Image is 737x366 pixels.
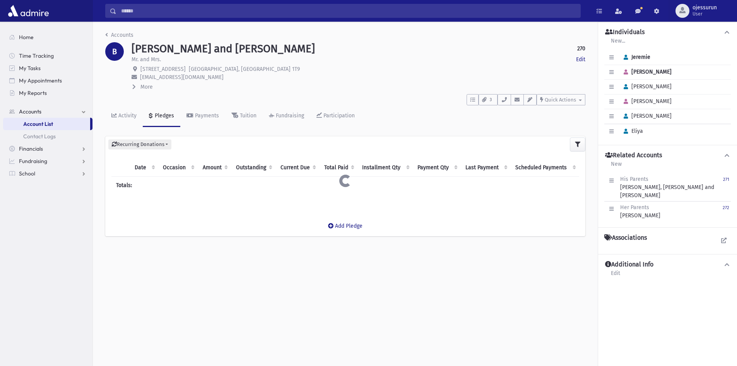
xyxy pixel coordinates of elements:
h4: Related Accounts [605,151,662,160]
div: Tuition [238,112,256,119]
th: Date [130,159,158,177]
strong: 270 [577,45,585,53]
div: Activity [117,112,137,119]
span: Quick Actions [545,97,576,103]
span: My Tasks [19,65,41,72]
span: His Parents [620,176,648,182]
span: Fundraising [19,158,47,165]
span: Accounts [19,108,41,115]
th: Occasion [158,159,198,177]
a: New [610,160,622,174]
input: Search [116,4,580,18]
h4: Additional Info [605,261,653,269]
th: Amount [198,159,231,177]
a: Pledges [143,105,180,127]
span: Home [19,34,34,41]
div: Fundraising [274,112,304,119]
button: Recurring Donations [108,139,171,149]
small: 271 [723,177,729,182]
th: Payment Qty [413,159,461,177]
span: [PERSON_NAME] [620,113,672,119]
a: 272 [723,203,729,220]
th: Last Payment [461,159,511,177]
span: My Reports [19,89,47,96]
th: Totals: [111,176,198,194]
span: Her Parents [620,204,649,211]
a: Edit [576,55,585,64]
a: 271 [723,175,729,199]
span: [PERSON_NAME] [620,98,672,105]
button: Related Accounts [604,151,731,160]
img: AdmirePro [6,3,51,19]
th: Total Paid [319,159,357,177]
button: More [132,83,154,91]
a: My Reports [3,87,92,99]
button: 3 [479,94,498,105]
span: [PERSON_NAME] [620,83,672,90]
a: Edit [610,269,621,283]
div: [PERSON_NAME] [620,203,660,220]
span: Account List [23,120,53,127]
span: School [19,170,35,177]
span: More [140,84,153,90]
span: Eliya [620,128,643,134]
h1: [PERSON_NAME] and [PERSON_NAME] [132,42,315,55]
button: Additional Info [604,261,731,269]
a: School [3,167,92,180]
a: Tuition [225,105,263,127]
span: [PERSON_NAME] [620,69,672,75]
h4: Associations [604,234,647,242]
span: [EMAIL_ADDRESS][DOMAIN_NAME] [140,74,224,81]
span: [GEOGRAPHIC_DATA], [GEOGRAPHIC_DATA] 1T9 [189,66,300,72]
th: Installment Qty [357,159,412,177]
div: B [105,42,124,61]
a: My Appointments [3,74,92,87]
a: Financials [3,143,92,155]
a: Activity [105,105,143,127]
p: Mr. and Mrs. [132,55,161,64]
button: Quick Actions [537,94,585,105]
small: 272 [723,205,729,210]
span: [STREET_ADDRESS] [140,66,186,72]
th: Outstanding [231,159,275,177]
a: Add Pledge [322,217,369,235]
a: Accounts [3,105,92,118]
a: Accounts [105,32,133,38]
div: Participation [322,112,355,119]
span: Financials [19,145,43,152]
span: My Appointments [19,77,62,84]
span: Time Tracking [19,52,54,59]
span: Contact Logs [23,133,56,140]
a: Fundraising [3,155,92,167]
a: New... [610,36,626,50]
span: 3 [487,96,494,103]
span: Jeremie [620,54,650,60]
a: Participation [310,105,361,127]
div: [PERSON_NAME], [PERSON_NAME] and [PERSON_NAME] [620,175,723,199]
a: Fundraising [263,105,310,127]
a: Account List [3,118,90,130]
h4: Individuals [605,28,645,36]
a: Home [3,31,92,43]
nav: breadcrumb [105,31,133,42]
a: My Tasks [3,62,92,74]
div: Pledges [153,112,174,119]
span: ojessurun [693,5,717,11]
a: Contact Logs [3,130,92,143]
button: Individuals [604,28,731,36]
a: Payments [180,105,225,127]
th: Scheduled Payments [511,159,579,177]
div: Payments [193,112,219,119]
a: Time Tracking [3,50,92,62]
span: User [693,11,717,17]
th: Current Due [275,159,319,177]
